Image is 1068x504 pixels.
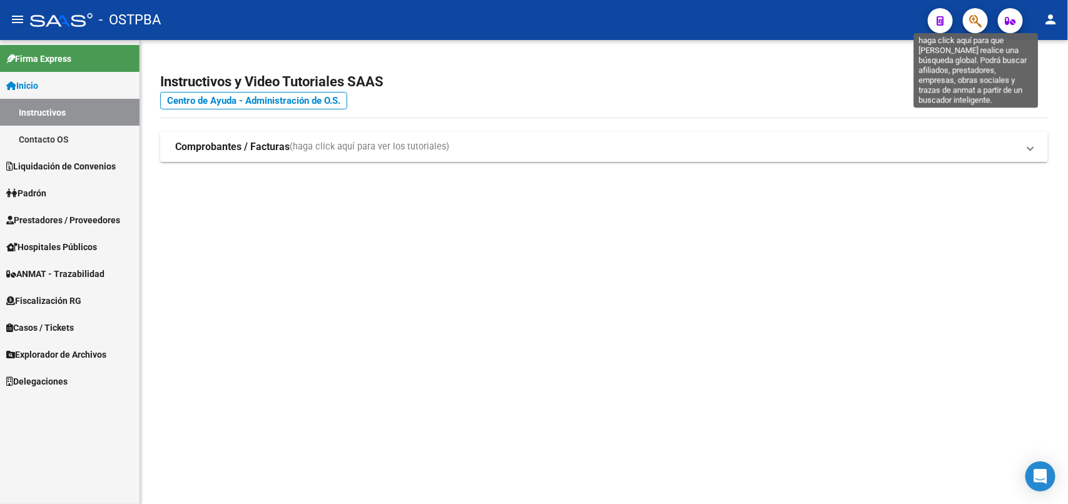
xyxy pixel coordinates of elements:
span: Prestadores / Proveedores [6,213,120,227]
span: Inicio [6,79,38,93]
span: Liquidación de Convenios [6,159,116,173]
span: ANMAT - Trazabilidad [6,267,104,281]
mat-icon: person [1043,12,1058,27]
mat-icon: menu [10,12,25,27]
span: Explorador de Archivos [6,348,106,361]
span: Firma Express [6,52,71,66]
a: Centro de Ayuda - Administración de O.S. [160,92,347,109]
span: Delegaciones [6,375,68,388]
span: Fiscalización RG [6,294,81,308]
div: Open Intercom Messenger [1025,461,1055,491]
span: Padrón [6,186,46,200]
mat-expansion-panel-header: Comprobantes / Facturas(haga click aquí para ver los tutoriales) [160,132,1048,162]
span: Casos / Tickets [6,321,74,335]
span: - OSTPBA [99,6,161,34]
span: (haga click aquí para ver los tutoriales) [290,140,449,154]
strong: Comprobantes / Facturas [175,140,290,154]
h2: Instructivos y Video Tutoriales SAAS [160,70,1048,94]
span: Hospitales Públicos [6,240,97,254]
